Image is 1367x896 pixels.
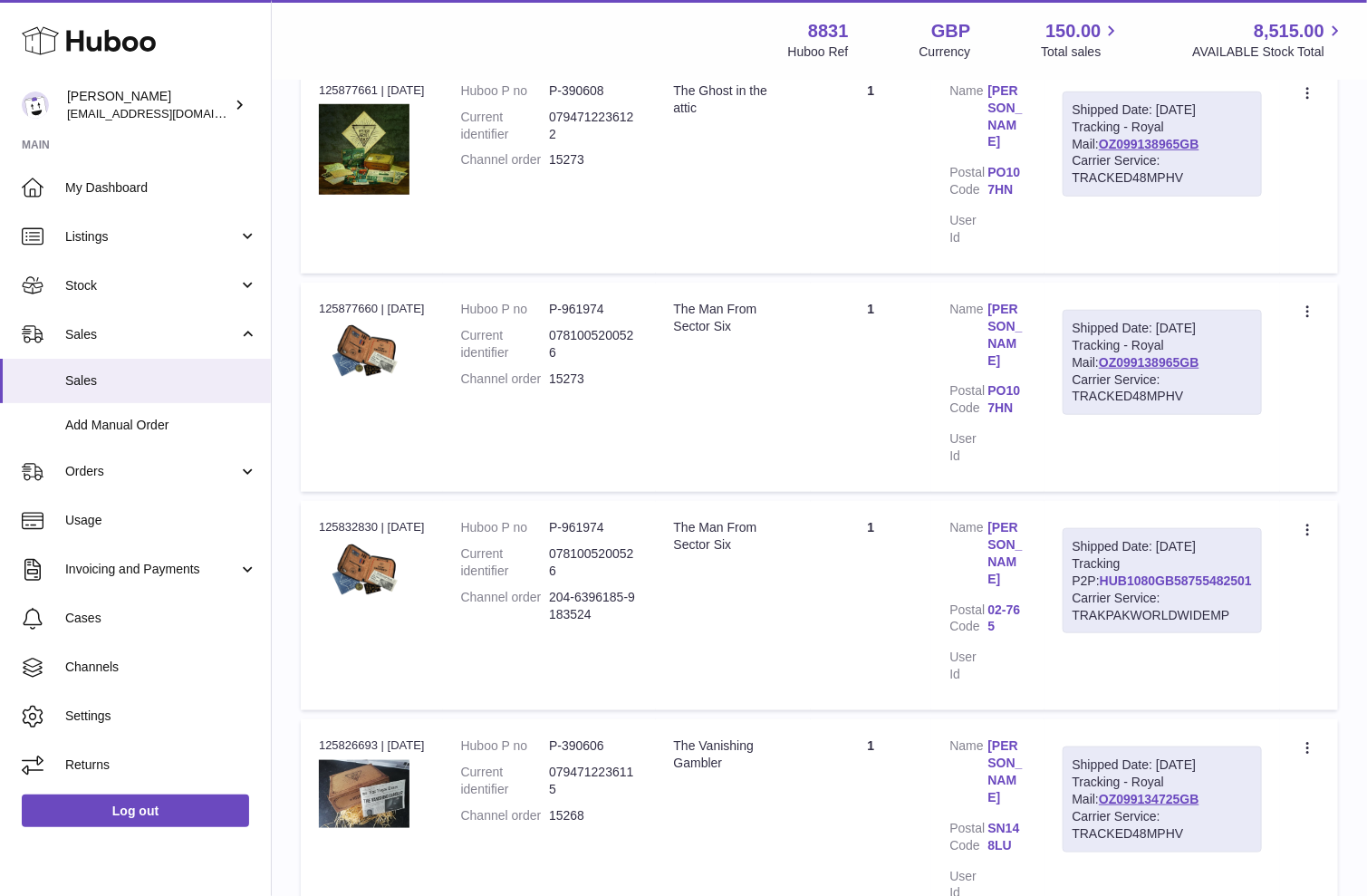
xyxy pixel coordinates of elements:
dt: Huboo P no [461,301,549,318]
dt: User Id [949,212,987,246]
a: 02-765 [987,602,1025,636]
div: 125877661 | [DATE] [319,82,425,99]
img: DSC00255.png [319,323,409,383]
div: Huboo Ref [788,43,849,61]
dt: Channel order [461,371,549,388]
td: 1 [811,283,932,492]
div: Tracking P2P: [1063,528,1262,633]
div: [PERSON_NAME] [67,88,230,122]
span: AVAILABLE Stock Total [1192,43,1345,61]
span: Listings [65,228,238,246]
dt: Name [949,519,987,593]
dd: P-390606 [549,737,637,755]
div: Tracking - Royal Mail: [1063,92,1262,197]
img: 1640117806.jpg [319,760,409,828]
img: 1640118029.jpg [319,104,409,195]
dt: Huboo P no [461,519,549,536]
dt: Channel order [461,807,549,824]
dt: Current identifier [461,327,549,361]
div: 125832830 | [DATE] [319,519,425,535]
span: Sales [65,372,257,390]
dt: Current identifier [461,109,549,143]
dt: Channel order [461,589,549,623]
dt: User Id [949,649,987,683]
a: [PERSON_NAME] [987,519,1025,588]
strong: 8831 [808,19,849,43]
div: 125826693 | [DATE] [319,737,425,754]
a: PO10 7HN [987,382,1025,417]
dd: 15268 [549,807,637,824]
div: Carrier Service: TRAKPAKWORLDWIDEMP [1073,590,1252,624]
dt: Huboo P no [461,737,549,755]
div: Tracking - Royal Mail: [1063,310,1262,415]
a: [PERSON_NAME] [987,82,1025,151]
dt: Name [949,737,987,811]
div: Currency [919,43,971,61]
span: Stock [65,277,238,294]
div: Tracking - Royal Mail: [1063,747,1262,852]
dd: P-961974 [549,519,637,536]
dd: 15273 [549,151,637,169]
div: Carrier Service: TRACKED48MPHV [1073,152,1252,187]
dt: User Id [949,430,987,465]
strong: GBP [931,19,970,43]
span: 150.00 [1045,19,1101,43]
div: 125877660 | [DATE] [319,301,425,317]
td: 1 [811,64,932,274]
a: OZ099138965GB [1099,355,1199,370]
a: HUB1080GB58755482501 [1100,573,1252,588]
dt: Huboo P no [461,82,549,100]
a: OZ099138965GB [1099,137,1199,151]
a: SN14 8LU [987,820,1025,854]
span: Orders [65,463,238,480]
dd: 204-6396185-9183524 [549,589,637,623]
div: Carrier Service: TRACKED48MPHV [1073,371,1252,406]
a: OZ099134725GB [1099,792,1199,806]
dt: Current identifier [461,545,549,580]
td: 1 [811,501,932,710]
img: DSC00255.png [319,542,409,602]
div: Shipped Date: [DATE] [1073,756,1252,774]
span: Settings [65,708,257,725]
a: Log out [22,795,249,827]
dd: 0781005200526 [549,327,637,361]
a: 8,515.00 AVAILABLE Stock Total [1192,19,1345,61]
dt: Name [949,301,987,374]
div: The Man From Sector Six [674,519,793,554]
span: Returns [65,756,257,774]
div: Shipped Date: [DATE] [1073,320,1252,337]
a: [PERSON_NAME] [987,737,1025,806]
dd: 0794712236122 [549,109,637,143]
div: Shipped Date: [DATE] [1073,101,1252,119]
span: Sales [65,326,238,343]
span: 8,515.00 [1254,19,1324,43]
dd: 0781005200526 [549,545,637,580]
dd: 15273 [549,371,637,388]
div: Shipped Date: [DATE] [1073,538,1252,555]
dd: 0794712236115 [549,764,637,798]
div: The Ghost in the attic [674,82,793,117]
span: Add Manual Order [65,417,257,434]
dd: P-390608 [549,82,637,100]
dt: Channel order [461,151,549,169]
span: [EMAIL_ADDRESS][DOMAIN_NAME] [67,106,266,120]
div: Carrier Service: TRACKED48MPHV [1073,808,1252,843]
span: Usage [65,512,257,529]
div: The Vanishing Gambler [674,737,793,772]
span: Cases [65,610,257,627]
span: Invoicing and Payments [65,561,238,578]
dt: Postal Code [949,382,987,421]
dt: Current identifier [461,764,549,798]
span: My Dashboard [65,179,257,197]
a: 150.00 Total sales [1041,19,1122,61]
a: [PERSON_NAME] [987,301,1025,370]
dt: Name [949,82,987,156]
dt: Postal Code [949,820,987,859]
dd: P-961974 [549,301,637,318]
dt: Postal Code [949,164,987,203]
span: Total sales [1041,43,1122,61]
dt: Postal Code [949,602,987,641]
a: PO10 7HN [987,164,1025,198]
span: Channels [65,659,257,676]
div: The Man From Sector Six [674,301,793,335]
